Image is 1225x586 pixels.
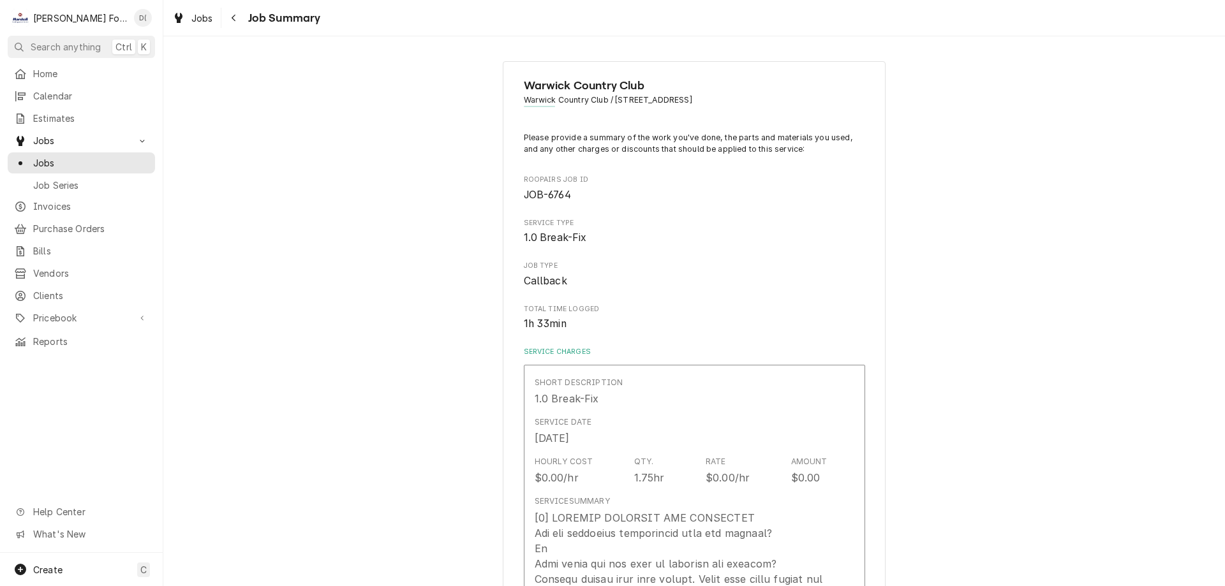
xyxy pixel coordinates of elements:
[33,11,127,25] div: [PERSON_NAME] Food Equipment Service
[524,274,865,289] span: Job Type
[11,9,29,27] div: Marshall Food Equipment Service's Avatar
[33,505,147,518] span: Help Center
[33,156,149,170] span: Jobs
[524,175,865,202] div: Roopairs Job ID
[524,218,865,228] span: Service Type
[524,218,865,245] div: Service Type
[524,175,865,185] span: Roopairs Job ID
[524,304,865,332] div: Total Time Logged
[8,36,155,58] button: Search anythingCtrlK
[8,307,155,328] a: Go to Pricebook
[8,108,155,129] a: Estimates
[33,112,149,125] span: Estimates
[8,218,155,239] a: Purchase Orders
[33,267,149,280] span: Vendors
[791,456,828,467] div: Amount
[634,470,665,485] div: 1.75hr
[8,175,155,196] a: Job Series
[8,524,155,545] a: Go to What's New
[33,222,149,235] span: Purchase Orders
[524,261,865,271] span: Job Type
[634,456,654,467] div: Qty.
[134,9,152,27] div: Derek Testa (81)'s Avatar
[8,240,155,261] a: Bills
[33,89,149,103] span: Calendar
[33,527,147,541] span: What's New
[535,456,593,467] div: Hourly Cost
[8,285,155,306] a: Clients
[8,85,155,106] a: Calendar
[33,67,149,80] span: Home
[524,347,865,357] label: Service Charges
[33,564,63,575] span: Create
[535,495,610,507] div: Service Summary
[535,430,570,446] div: [DATE]
[524,316,865,332] span: Total Time Logged
[224,8,244,28] button: Navigate back
[8,152,155,173] a: Jobs
[33,244,149,258] span: Bills
[11,9,29,27] div: M
[524,230,865,245] span: Service Type
[244,10,321,27] span: Job Summary
[141,40,147,54] span: K
[33,179,149,192] span: Job Series
[8,331,155,352] a: Reports
[140,563,147,576] span: C
[33,311,130,325] span: Pricebook
[33,200,149,213] span: Invoices
[524,77,865,116] div: Client Information
[8,130,155,151] a: Go to Jobs
[524,231,587,244] span: 1.0 Break-Fix
[191,11,213,25] span: Jobs
[524,132,865,156] p: Please provide a summary of the work you've done, the parts and materials you used, and any other...
[8,63,155,84] a: Home
[134,9,152,27] div: D(
[33,134,130,147] span: Jobs
[31,40,101,54] span: Search anything
[524,189,571,201] span: JOB-6764
[524,94,865,106] span: Address
[524,304,865,314] span: Total Time Logged
[524,187,865,203] span: Roopairs Job ID
[33,335,149,348] span: Reports
[535,377,623,388] div: Short Description
[706,470,750,485] div: $0.00/hr
[167,8,218,29] a: Jobs
[535,470,579,485] div: $0.00/hr
[115,40,132,54] span: Ctrl
[706,456,726,467] div: Rate
[524,261,865,288] div: Job Type
[535,391,599,406] div: 1.0 Break-Fix
[535,416,592,428] div: Service Date
[524,275,567,287] span: Callback
[8,501,155,522] a: Go to Help Center
[33,289,149,302] span: Clients
[8,196,155,217] a: Invoices
[791,470,820,485] div: $0.00
[524,318,567,330] span: 1h 33min
[8,263,155,284] a: Vendors
[524,77,865,94] span: Name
